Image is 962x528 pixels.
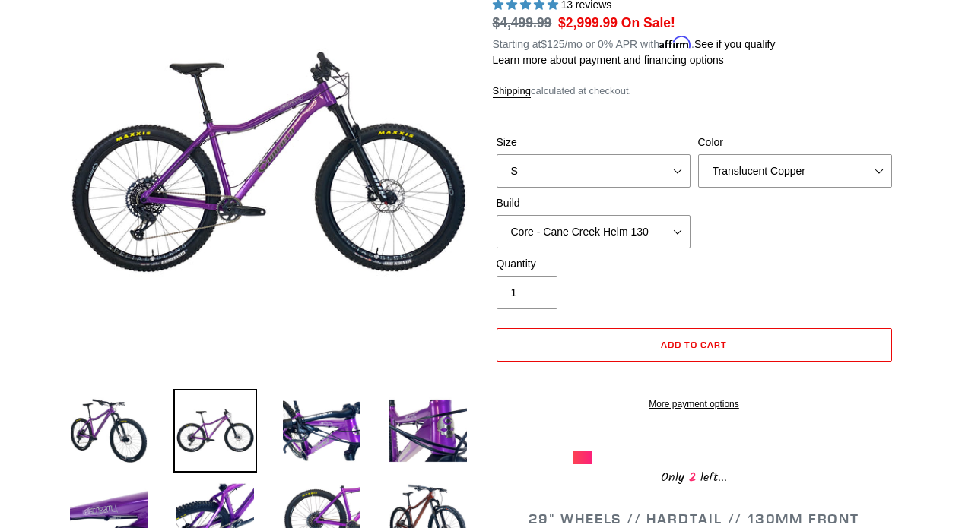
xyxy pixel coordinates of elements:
a: See if you qualify - Learn more about Affirm Financing (opens in modal) [694,38,776,50]
span: Affirm [659,36,691,49]
span: Add to cart [661,339,727,350]
label: Color [698,134,892,150]
img: Load image into Gallery viewer, YELLI SCREAMY - Complete Bike [67,389,151,473]
span: 2 [684,468,700,487]
s: $4,499.99 [493,15,552,30]
span: On Sale! [621,13,675,33]
a: Shipping [493,85,532,98]
img: Load image into Gallery viewer, YELLI SCREAMY - Complete Bike [280,389,364,473]
label: Size [497,134,691,150]
button: Add to cart [497,328,892,362]
img: Load image into Gallery viewer, YELLI SCREAMY - Complete Bike [173,389,257,473]
div: Only left... [573,464,816,488]
label: Quantity [497,256,691,272]
div: calculated at checkout. [493,84,896,99]
label: Build [497,195,691,211]
a: More payment options [497,397,892,411]
span: $125 [541,38,564,50]
span: 29" WHEELS // HARDTAIL // 130MM FRONT [529,510,859,527]
img: Load image into Gallery viewer, YELLI SCREAMY - Complete Bike [386,389,470,473]
span: $2,999.99 [558,15,618,30]
p: Starting at /mo or 0% APR with . [493,33,776,52]
a: Learn more about payment and financing options [493,54,724,66]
